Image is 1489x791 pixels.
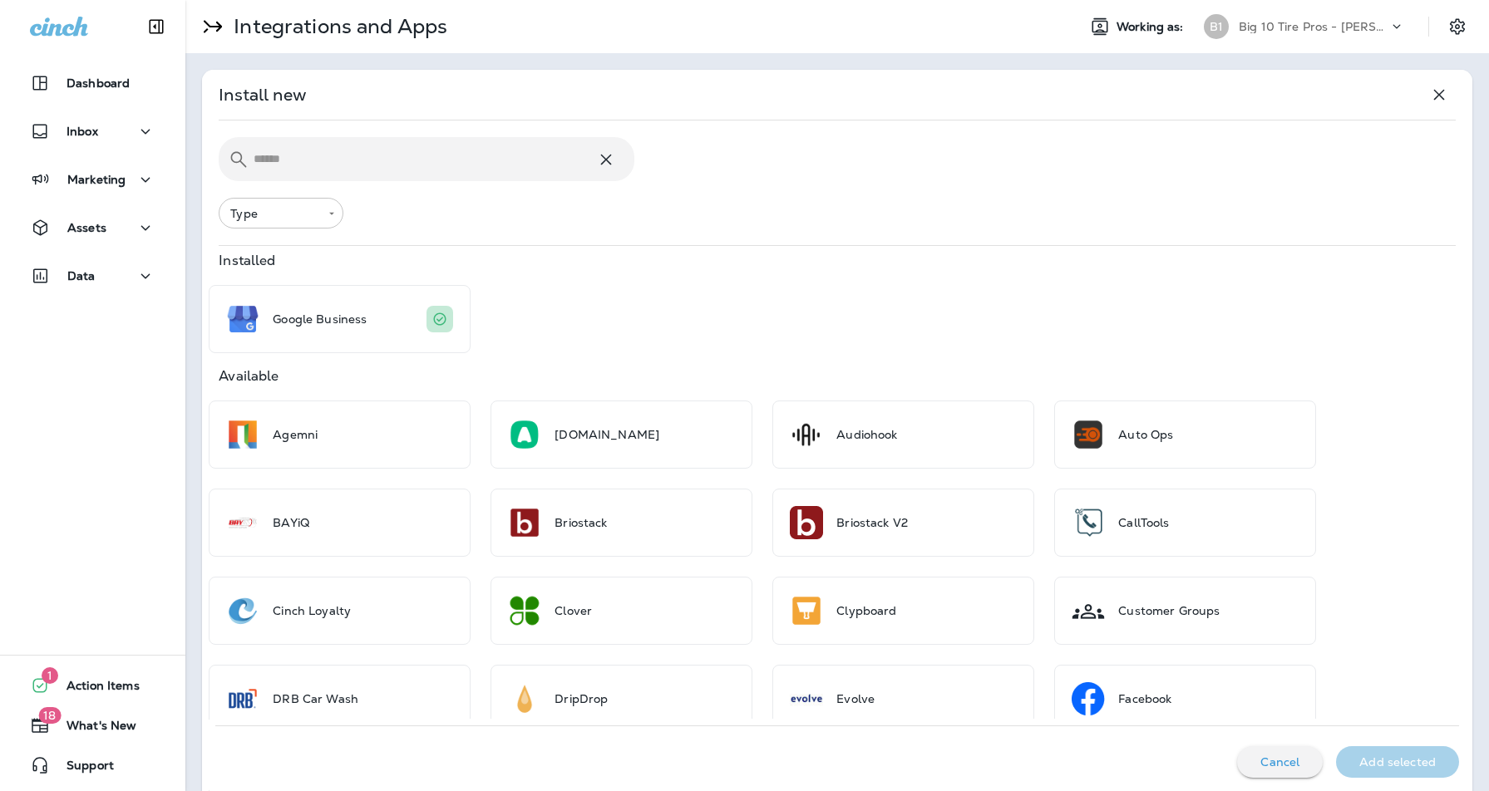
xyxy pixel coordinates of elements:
span: Working as: [1117,20,1187,34]
p: Big 10 Tire Pros - [PERSON_NAME] [1239,20,1388,33]
img: Customer Groups [1072,594,1105,627]
img: DripDrop [508,682,541,715]
p: Clover [555,604,592,617]
p: Install new [219,84,306,106]
button: Dashboard [17,66,169,100]
p: Dashboard [67,76,130,90]
img: Cinch Loyalty [226,594,259,627]
p: Cinch Loyalty [273,604,351,617]
span: Action Items [50,679,140,699]
div: B1 [1204,14,1229,39]
p: Briostack [555,516,607,529]
span: 18 [38,707,61,724]
img: Evolve [790,682,823,715]
p: Google Business [273,312,367,326]
button: Collapse Sidebar [133,10,180,43]
img: Aircall.io [508,418,541,451]
img: CallTools [1072,506,1105,539]
img: Google Business [226,302,259,336]
img: DRB Car Wash [226,682,259,715]
p: [DOMAIN_NAME] [555,428,659,441]
img: Briostack V2 [790,506,823,539]
button: Support [17,749,169,782]
div: You have configured this integration [426,306,453,333]
p: DripDrop [555,692,608,705]
p: Briostack V2 [836,516,908,529]
img: Agemni [226,418,259,451]
button: Assets [17,211,169,244]
span: What's New [50,719,136,739]
span: Support [50,759,114,779]
p: Cancel [1260,755,1299,769]
button: Data [17,259,169,292]
button: Settings [1442,12,1472,42]
button: 1Action Items [17,669,169,702]
p: Available [219,370,279,384]
p: Assets [67,221,106,234]
p: Customer Groups [1118,604,1220,617]
img: BAYiQ [226,506,259,539]
p: Integrations and Apps [227,14,447,39]
img: Clover [508,594,541,627]
img: Facebook [1072,682,1105,715]
button: Cancel [1237,746,1323,778]
p: Data [67,269,96,282]
p: Evolve [836,692,875,705]
img: Audiohook [790,418,823,451]
p: CallTools [1118,516,1169,529]
p: Audiohook [836,428,897,441]
button: Marketing [17,163,169,196]
button: 18What's New [17,709,169,742]
p: Agemni [273,428,318,441]
p: DRB Car Wash [273,692,358,705]
p: Marketing [67,173,126,186]
p: Auto Ops [1118,428,1173,441]
p: BAYiQ [273,516,309,529]
img: Clypboard [790,594,823,627]
span: 1 [42,667,58,684]
p: Inbox [67,125,98,138]
img: Auto Ops [1072,418,1105,451]
p: Clypboard [836,604,896,617]
p: Installed [219,254,275,268]
button: Inbox [17,115,169,148]
img: Briostack [508,506,541,539]
p: Facebook [1118,692,1171,705]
